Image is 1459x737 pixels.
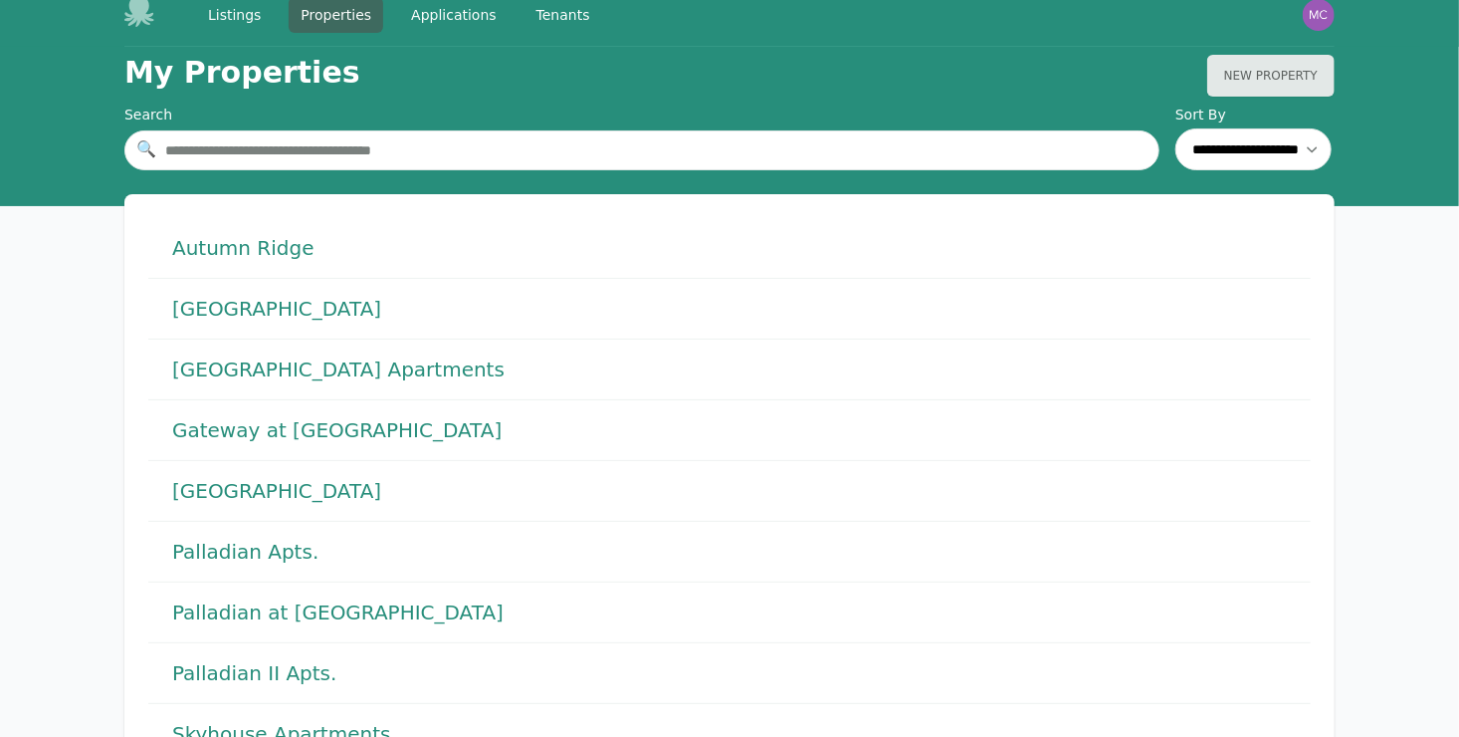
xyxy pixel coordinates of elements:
[124,105,1159,124] div: Search
[172,356,505,383] a: [GEOGRAPHIC_DATA] Apartments
[172,599,504,626] a: Palladian at [GEOGRAPHIC_DATA]
[172,295,381,323] a: [GEOGRAPHIC_DATA]
[172,234,314,262] a: Autumn Ridge
[172,538,318,566] a: Palladian Apts.
[172,416,502,444] a: Gateway at [GEOGRAPHIC_DATA]
[172,659,336,687] a: Palladian II Apts.
[172,477,381,505] a: [GEOGRAPHIC_DATA]
[1207,55,1335,97] button: New Property
[1175,105,1335,124] label: Sort By
[124,55,360,97] h1: My Properties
